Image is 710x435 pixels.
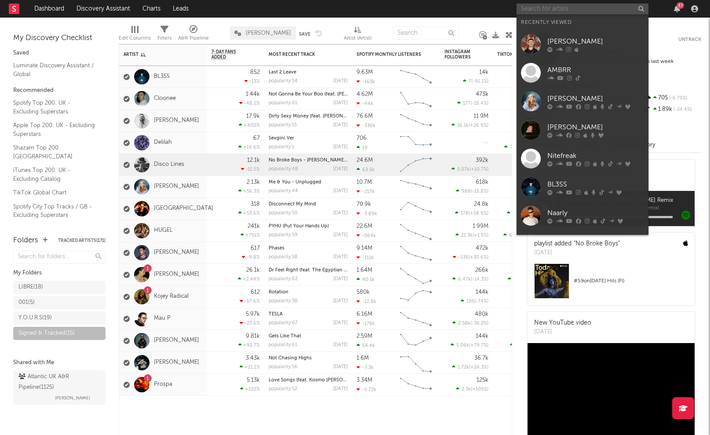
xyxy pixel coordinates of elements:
[357,179,372,185] div: 10.7M
[479,69,488,75] div: 14k
[247,179,260,185] div: 2.13k
[269,123,297,128] div: popularity: 15
[357,333,372,339] div: 2.59M
[238,188,260,194] div: +56.3 %
[13,33,106,44] div: My Discovery Checklist
[269,255,298,260] div: popularity: 58
[517,201,648,230] a: Naarly
[333,365,348,369] div: [DATE]
[13,281,106,294] a: LIBRE(18)
[677,2,684,9] div: 37
[154,139,172,146] a: Delilah
[451,342,488,348] div: ( )
[474,355,488,361] div: 36.7k
[333,343,348,347] div: [DATE]
[238,144,260,150] div: +19.6 %
[462,189,471,194] span: 988
[497,52,528,57] div: TikTok Likes
[455,232,488,238] div: ( )
[13,48,106,58] div: Saved
[497,308,541,329] div: 0
[13,235,38,246] div: Folders
[357,189,375,194] div: -217k
[396,374,436,396] svg: Chart title
[517,4,648,15] input: Search for artists
[475,311,488,317] div: 480k
[510,342,541,348] div: ( )
[476,245,488,251] div: 472k
[357,355,369,361] div: 1.6M
[154,161,184,168] a: Disco Lines
[18,297,35,308] div: 001 ( 5 )
[547,150,644,161] div: Nitefreak
[517,30,648,58] a: [PERSON_NAME]
[58,238,106,243] button: Tracked Artists(171)
[269,202,316,207] a: Disconnect My Mind
[396,308,436,330] svg: Chart title
[178,22,209,48] div: A&R Pipeline
[244,78,260,84] div: -13 %
[393,26,459,40] input: Search...
[13,121,97,139] a: Apple Top 200: UK - Excluding Superstars
[269,202,348,207] div: Disconnect My Mind
[357,223,372,229] div: 22.6M
[517,116,648,144] a: [PERSON_NAME]
[471,167,487,172] span: +10.7 %
[357,255,374,260] div: -111k
[396,330,436,352] svg: Chart title
[357,145,368,150] div: 19
[461,233,473,238] span: 21.3k
[452,320,488,326] div: ( )
[466,299,474,304] span: 195
[469,79,471,84] span: 7
[119,33,151,44] div: Edit Columns
[396,220,436,242] svg: Chart title
[333,123,348,128] div: [DATE]
[269,365,298,369] div: popularity: 56
[269,136,348,141] div: Sevgini Ver
[13,165,97,183] a: iTunes Top 200: UK - Excluding Catalog
[269,180,321,185] a: Me & You - Unplugged
[462,387,471,392] span: 2.3k
[547,179,644,190] div: BL3SS
[357,365,374,370] div: -7.3k
[643,104,701,115] div: 1.89k
[333,189,348,194] div: [DATE]
[476,299,487,304] span: -74 %
[269,299,298,303] div: popularity: 38
[251,245,260,251] div: 617
[497,66,541,88] div: 0
[269,387,297,391] div: popularity: 52
[476,333,488,339] div: 144k
[547,93,644,104] div: [PERSON_NAME]
[396,176,436,198] svg: Chart title
[247,377,260,383] div: 5.13k
[333,255,348,260] div: [DATE]
[357,343,375,348] div: 54.4k
[574,241,620,247] a: "No Broke Boys"
[13,251,106,263] input: Search for folders...
[269,277,298,281] div: popularity: 62
[458,277,471,282] span: 6.47k
[456,343,469,348] span: 5.06k
[154,271,199,278] a: [PERSON_NAME]
[396,154,436,176] svg: Chart title
[547,122,644,132] div: [PERSON_NAME]
[124,52,189,57] div: Artist
[333,277,348,281] div: [DATE]
[246,91,260,97] div: 1.44k
[269,378,366,383] a: Love Songs (feat. Kosmo [PERSON_NAME])
[269,79,298,84] div: popularity: 54
[269,70,348,75] div: Last 2 Leave
[534,328,591,336] div: [DATE]
[357,167,375,172] div: 63.5k
[269,70,296,75] a: Last 2 Leave
[474,201,488,207] div: 24.8k
[396,66,436,88] svg: Chart title
[55,393,90,403] span: [PERSON_NAME]
[668,96,687,101] span: -6.75 %
[547,36,644,47] div: [PERSON_NAME]
[461,298,488,304] div: ( )
[269,114,348,119] div: Dirty Sexy Money (feat. Charli XCX & French Montana) - Mesto Remix
[269,189,298,194] div: popularity: 44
